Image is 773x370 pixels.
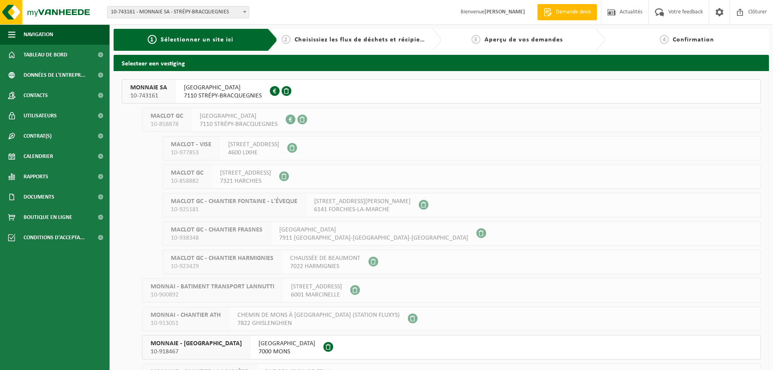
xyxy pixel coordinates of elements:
[171,226,263,234] span: MACLOT GC - CHANTIER FRASNES
[184,84,262,92] span: [GEOGRAPHIC_DATA]
[24,45,67,65] span: Tableau de bord
[291,283,342,291] span: [STREET_ADDRESS]
[171,206,297,214] span: 10-925181
[537,4,597,20] a: Demande devis
[114,55,769,71] h2: Selecteer een vestiging
[171,149,211,157] span: 10-977853
[148,35,157,44] span: 1
[151,112,183,120] span: MACLOT GC
[24,187,54,207] span: Documents
[171,254,273,262] span: MACLOT GC - CHANTIER HARMIGNIES
[171,234,263,242] span: 10-938348
[237,319,400,327] span: 7822 GHISLENGHIEN
[171,169,203,177] span: MACLOT GC
[290,254,360,262] span: CHAUSSÉE DE BEAUMONT
[258,340,315,348] span: [GEOGRAPHIC_DATA]
[258,348,315,356] span: 7000 MONS
[122,79,761,104] button: MONNAIE SA 10-743161 [GEOGRAPHIC_DATA]7110 STRÉPY-BRACQUEGNIES
[314,206,411,214] span: 6141 FORCHIES-LA-MARCHE
[151,340,242,348] span: MONNAIE - [GEOGRAPHIC_DATA]
[24,24,53,45] span: Navigation
[161,37,233,43] span: Sélectionner un site ici
[228,149,279,157] span: 4600 LIXHE
[107,6,249,18] span: 10-743161 - MONNAIE SA - STRÉPY-BRACQUEGNIES
[295,37,430,43] span: Choisissiez les flux de déchets et récipients
[4,352,136,370] iframe: chat widget
[228,141,279,149] span: [STREET_ADDRESS]
[220,177,271,185] span: 7321 HARCHIES
[660,35,669,44] span: 4
[200,112,278,120] span: [GEOGRAPHIC_DATA]
[24,207,72,227] span: Boutique en ligne
[151,283,274,291] span: MONNAI - BATIMENT TRANSPORT LANNUTTI
[151,311,221,319] span: MONNAI - CHANTIER ATH
[220,169,271,177] span: [STREET_ADDRESS]
[673,37,714,43] span: Confirmation
[24,167,48,187] span: Rapports
[184,92,262,100] span: 7110 STRÉPY-BRACQUEGNIES
[314,197,411,206] span: [STREET_ADDRESS][PERSON_NAME]
[171,197,297,206] span: MACLOT GC - CHANTIER FONTAINE - L'ÉVEQUE
[472,35,480,44] span: 3
[24,146,53,167] span: Calendrier
[130,84,167,92] span: MONNAIE SA
[279,234,468,242] span: 7911 [GEOGRAPHIC_DATA]-[GEOGRAPHIC_DATA]-[GEOGRAPHIC_DATA]
[142,335,761,359] button: MONNAIE - [GEOGRAPHIC_DATA] 10-918467 [GEOGRAPHIC_DATA]7000 MONS
[290,262,360,270] span: 7022 HARMIGNIES
[24,227,85,248] span: Conditions d'accepta...
[554,8,593,16] span: Demande devis
[237,311,400,319] span: CHEMIN DE MONS À [GEOGRAPHIC_DATA] (STATION FLUXYS)
[291,291,342,299] span: 6001 MARCINELLE
[279,226,468,234] span: [GEOGRAPHIC_DATA]
[151,291,274,299] span: 10-900892
[282,35,291,44] span: 2
[24,106,57,126] span: Utilisateurs
[151,120,183,128] span: 10-858878
[130,92,167,100] span: 10-743161
[151,319,221,327] span: 10-913051
[200,120,278,128] span: 7110 STRÉPY-BRACQUEGNIES
[24,65,86,85] span: Données de l'entrepr...
[171,141,211,149] span: MACLOT - VISE
[484,37,563,43] span: Aperçu de vos demandes
[24,85,48,106] span: Contacts
[171,177,203,185] span: 10-858882
[151,348,242,356] span: 10-918467
[108,6,249,18] span: 10-743161 - MONNAIE SA - STRÉPY-BRACQUEGNIES
[24,126,52,146] span: Contrat(s)
[484,9,525,15] strong: [PERSON_NAME]
[171,262,273,270] span: 10-923429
